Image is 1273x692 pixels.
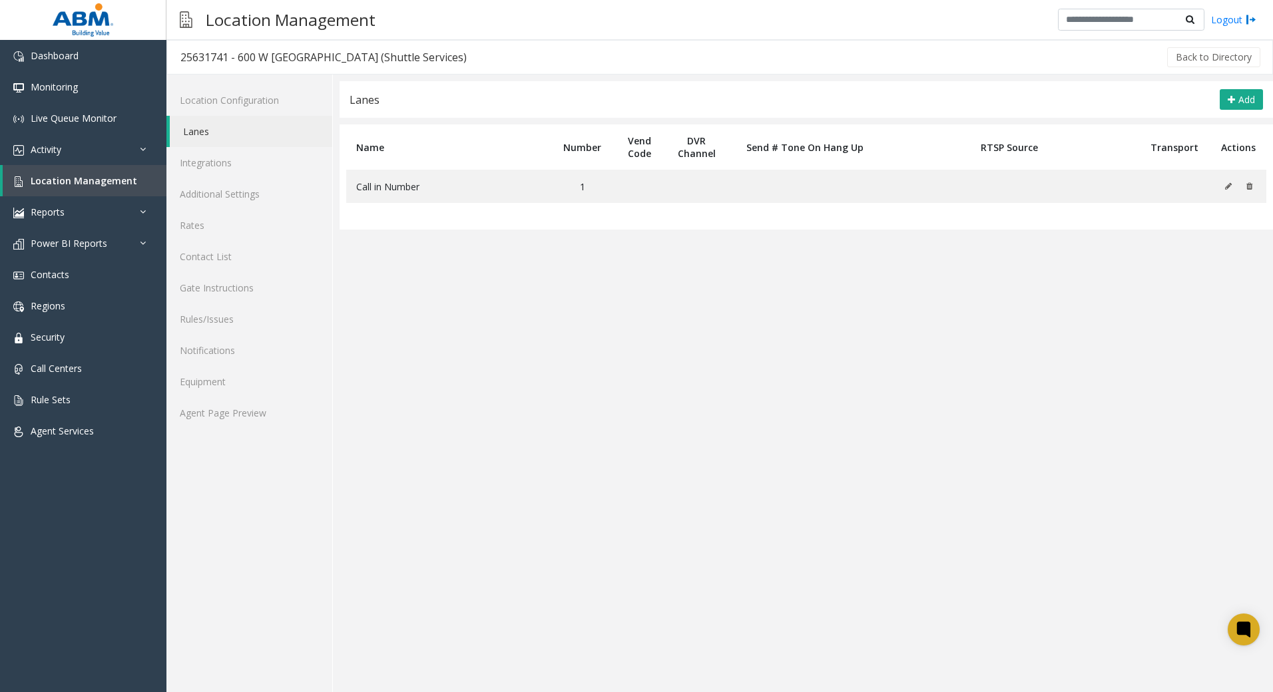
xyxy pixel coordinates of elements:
[166,335,332,366] a: Notifications
[13,208,24,218] img: 'icon'
[31,331,65,343] span: Security
[1167,47,1260,67] button: Back to Directory
[166,178,332,210] a: Additional Settings
[1246,13,1256,27] img: logout
[31,143,61,156] span: Activity
[31,299,65,312] span: Regions
[1211,13,1256,27] a: Logout
[13,333,24,343] img: 'icon'
[166,272,332,303] a: Gate Instructions
[13,427,24,437] img: 'icon'
[13,114,24,124] img: 'icon'
[882,124,1137,170] th: RTSP Source
[356,180,419,193] span: Call in Number
[728,124,882,170] th: Send # Tone On Hang Up
[166,210,332,241] a: Rates
[166,397,332,429] a: Agent Page Preview
[13,270,24,281] img: 'icon'
[31,174,137,187] span: Location Management
[31,268,69,281] span: Contacts
[31,49,79,62] span: Dashboard
[13,145,24,156] img: 'icon'
[166,303,332,335] a: Rules/Issues
[31,362,82,375] span: Call Centers
[13,239,24,250] img: 'icon'
[166,147,332,178] a: Integrations
[551,124,614,170] th: Number
[346,124,551,170] th: Name
[199,3,382,36] h3: Location Management
[31,425,94,437] span: Agent Services
[31,206,65,218] span: Reports
[614,124,665,170] th: Vend Code
[31,112,117,124] span: Live Queue Monitor
[166,85,332,116] a: Location Configuration
[166,366,332,397] a: Equipment
[1138,124,1211,170] th: Transport
[13,51,24,62] img: 'icon'
[13,364,24,375] img: 'icon'
[3,165,166,196] a: Location Management
[1220,89,1263,110] button: Add
[13,83,24,93] img: 'icon'
[180,3,192,36] img: pageIcon
[665,124,728,170] th: DVR Channel
[350,91,380,108] div: Lanes
[13,301,24,312] img: 'icon'
[551,170,614,203] td: 1
[1238,93,1255,106] span: Add
[13,176,24,187] img: 'icon'
[13,395,24,406] img: 'icon'
[1210,124,1266,170] th: Actions
[31,237,107,250] span: Power BI Reports
[180,49,467,66] div: 25631741 - 600 W [GEOGRAPHIC_DATA] (Shuttle Services)
[170,116,332,147] a: Lanes
[31,393,71,406] span: Rule Sets
[31,81,78,93] span: Monitoring
[166,241,332,272] a: Contact List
